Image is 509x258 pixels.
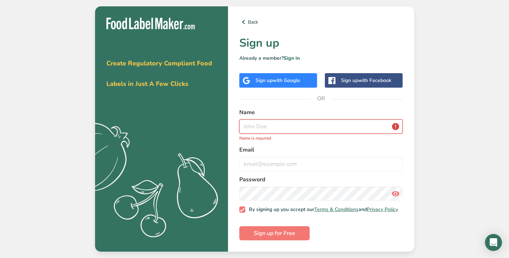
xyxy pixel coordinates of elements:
[358,77,391,84] span: with Facebook
[239,157,403,171] input: email@example.com
[239,175,403,184] label: Password
[239,135,403,141] p: Name is required
[273,77,300,84] span: with Google
[239,35,403,52] h1: Sign up
[256,77,300,84] div: Sign up
[314,206,358,213] a: Terms & Conditions
[367,206,398,213] a: Privacy Policy
[106,18,195,29] img: Food Label Maker
[106,59,212,88] span: Create Regulatory Compliant Food Labels in Just A Few Clicks
[239,18,403,26] a: Back
[239,226,310,240] button: Sign up for Free
[239,119,403,134] input: John Doe
[239,146,403,154] label: Email
[485,234,502,251] div: Open Intercom Messenger
[283,55,300,61] a: Sign in
[254,229,295,238] span: Sign up for Free
[341,77,391,84] div: Sign up
[239,108,403,117] label: Name
[239,54,403,62] p: Already a member?
[245,206,398,213] span: By signing up you accept our and
[310,88,332,109] span: OR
